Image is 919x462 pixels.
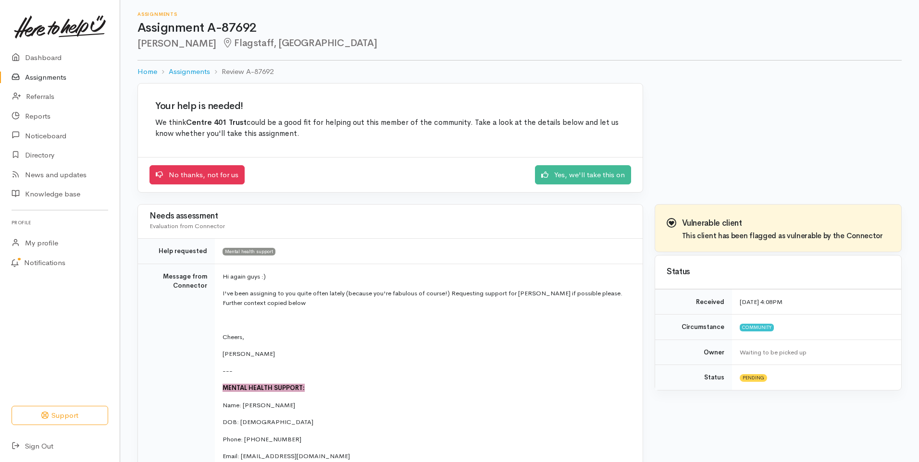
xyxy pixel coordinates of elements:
p: I've been assigning to you quite often lately (because you're fabulous of course!) Requesting sup... [223,289,631,307]
p: Phone: ⁠[PHONE_NUMBER] [223,435,631,444]
span: Mental health support [223,248,275,255]
td: Received [655,289,732,315]
h6: Assignments [137,12,902,17]
p: [PERSON_NAME] [223,349,631,359]
h1: Assignment A-87692 [137,21,902,35]
a: No thanks, not for us [149,165,245,185]
td: Circumstance [655,315,732,340]
h3: Status [667,267,890,277]
h3: Needs assessment [149,212,631,221]
span: Flagstaff, [GEOGRAPHIC_DATA] [222,37,377,49]
b: Centre 401 Trust [186,118,247,127]
h3: Vulnerable client [682,219,883,228]
h2: [PERSON_NAME] [137,38,902,49]
a: Assignments [169,66,210,77]
p: Cheers, [223,332,631,342]
h6: Profile [12,216,108,229]
h2: Your help is needed! [155,101,625,111]
p: DOB: [DEMOGRAPHIC_DATA] [223,417,631,427]
time: [DATE] 4:08PM [740,298,782,306]
li: Review A-87692 [210,66,273,77]
p: Email: [EMAIL_ADDRESS][DOMAIN_NAME] [223,451,631,461]
nav: breadcrumb [137,61,902,83]
span: Community [740,324,774,331]
p: --- [223,366,631,376]
button: Support [12,406,108,426]
p: Name: [PERSON_NAME] [223,401,631,410]
td: Owner [655,340,732,365]
span: Evaluation from Connector [149,222,225,230]
p: Hi again guys :) [223,272,631,281]
span: Pending [740,374,767,382]
a: Yes, we'll take this on [535,165,631,185]
h4: This client has been flagged as vulnerable by the Connector [682,232,883,240]
div: Waiting to be picked up [740,348,890,357]
a: Home [137,66,157,77]
td: Status [655,365,732,390]
font: MENTAL HEALTH SUPPORT: [223,384,305,392]
p: We think could be a good fit for helping out this member of the community. Take a look at the det... [155,117,625,140]
td: Help requested [138,239,215,264]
